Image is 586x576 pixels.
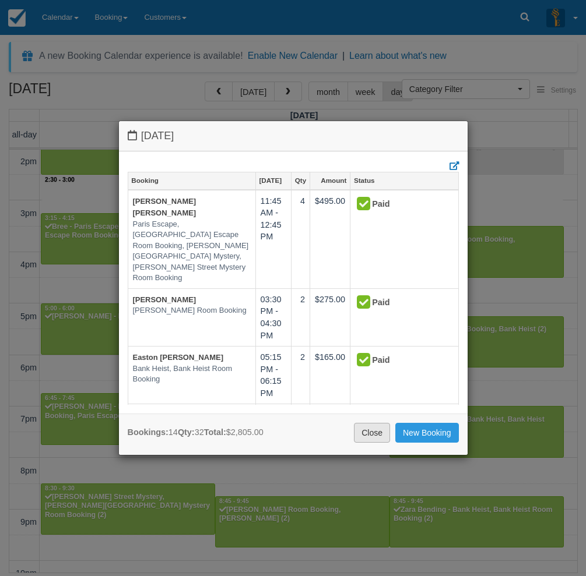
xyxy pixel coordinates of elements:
td: 05:00 PM - 06:00 PM [255,404,291,462]
a: Status [350,172,458,189]
td: 4 [291,190,310,289]
td: 03:30 PM - 04:30 PM [255,288,291,346]
em: [PERSON_NAME] Room Booking [133,305,251,316]
a: Easton [PERSON_NAME] [133,353,223,362]
td: $385.00 [310,404,350,462]
a: New Booking [395,423,459,443]
td: 2 [291,288,310,346]
td: 2 [291,404,310,462]
a: Close [354,423,390,443]
h4: [DATE] [128,130,459,142]
strong: Total: [204,427,226,437]
strong: Bookings: [128,427,169,437]
td: 2 [291,347,310,404]
a: [PERSON_NAME] [PERSON_NAME] [133,197,196,218]
td: $165.00 [310,347,350,404]
a: [DATE] [256,172,291,189]
div: 14 32 $2,805.00 [128,426,264,439]
td: 05:15 PM - 06:15 PM [255,347,291,404]
div: Paid [355,294,443,312]
a: Booking [128,172,255,189]
td: $275.00 [310,288,350,346]
strong: Qty: [178,427,195,437]
div: Paid [355,351,443,370]
div: Paid [355,195,443,214]
td: 11:45 AM - 12:45 PM [255,190,291,289]
em: Bank Heist, Bank Heist Room Booking [133,363,251,385]
a: Amount [310,172,350,189]
a: [PERSON_NAME] [133,295,196,304]
a: Qty [292,172,310,189]
em: Paris Escape, [GEOGRAPHIC_DATA] Escape Room Booking, [PERSON_NAME][GEOGRAPHIC_DATA] Mystery, [PER... [133,219,251,284]
td: $495.00 [310,190,350,289]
